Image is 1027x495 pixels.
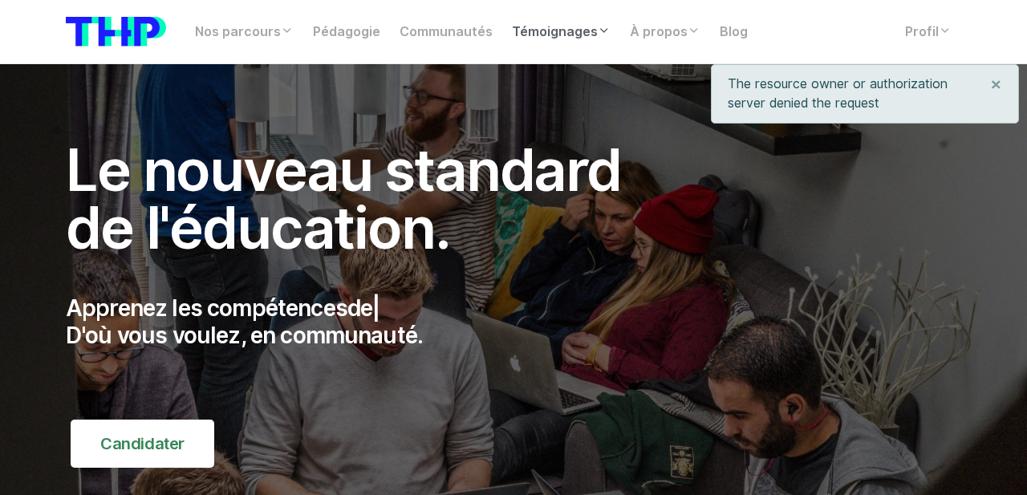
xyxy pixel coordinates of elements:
[71,420,214,468] a: Candidater
[66,295,656,349] p: Apprenez les compétences D'où vous voulez, en communauté.
[185,16,303,48] a: Nos parcours
[990,72,1002,95] span: ×
[974,65,1018,103] button: Close
[372,294,380,322] span: |
[66,17,166,47] img: logo
[711,64,1019,124] div: The resource owner or authorization server denied the request
[710,16,757,48] a: Blog
[66,141,656,257] h1: Le nouveau standard de l'éducation.
[895,16,961,48] a: Profil
[620,16,710,48] a: À propos
[303,16,390,48] a: Pédagogie
[502,16,620,48] a: Témoignages
[390,16,502,48] a: Communautés
[347,294,372,322] span: de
